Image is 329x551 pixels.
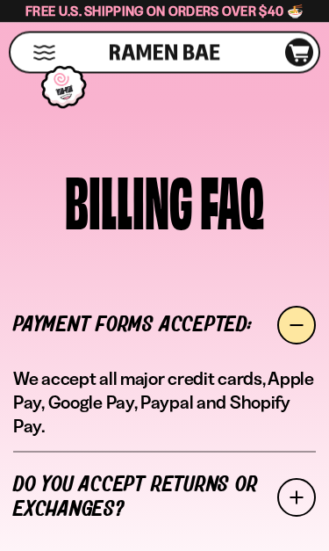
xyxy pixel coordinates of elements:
div: BILLING [65,170,193,232]
span: Free U.S. Shipping on Orders over $40 🍜 [25,3,304,19]
div: FAQ [200,170,264,232]
button: Mobile Menu Trigger [32,46,56,61]
a: Payment forms accepted: [13,285,316,367]
p: We accept all major credit cards, Apple Pay, Google Pay, Paypal and Shopify Pay. [13,367,316,439]
a: Do you accept returns or exchanges? [13,452,316,545]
